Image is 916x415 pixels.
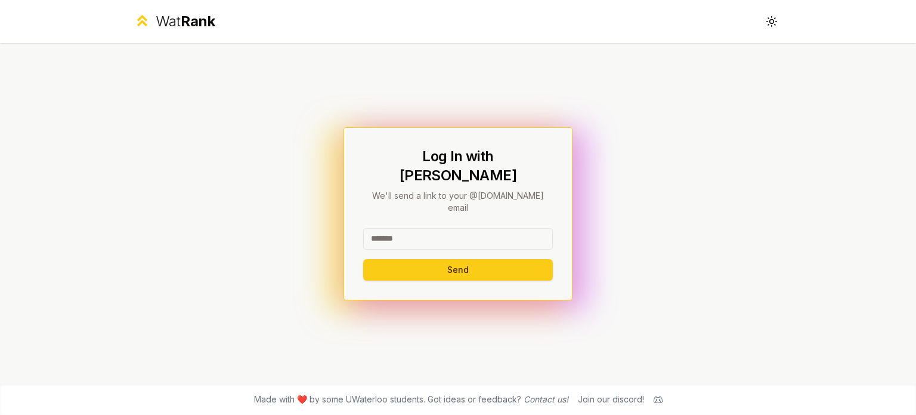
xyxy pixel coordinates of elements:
[181,13,215,30] span: Rank
[254,394,568,405] span: Made with ❤️ by some UWaterloo students. Got ideas or feedback?
[363,147,553,185] h1: Log In with [PERSON_NAME]
[134,12,215,31] a: WatRank
[578,394,644,405] div: Join our discord!
[524,394,568,404] a: Contact us!
[363,259,553,281] button: Send
[156,12,215,31] div: Wat
[363,190,553,214] p: We'll send a link to your @[DOMAIN_NAME] email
